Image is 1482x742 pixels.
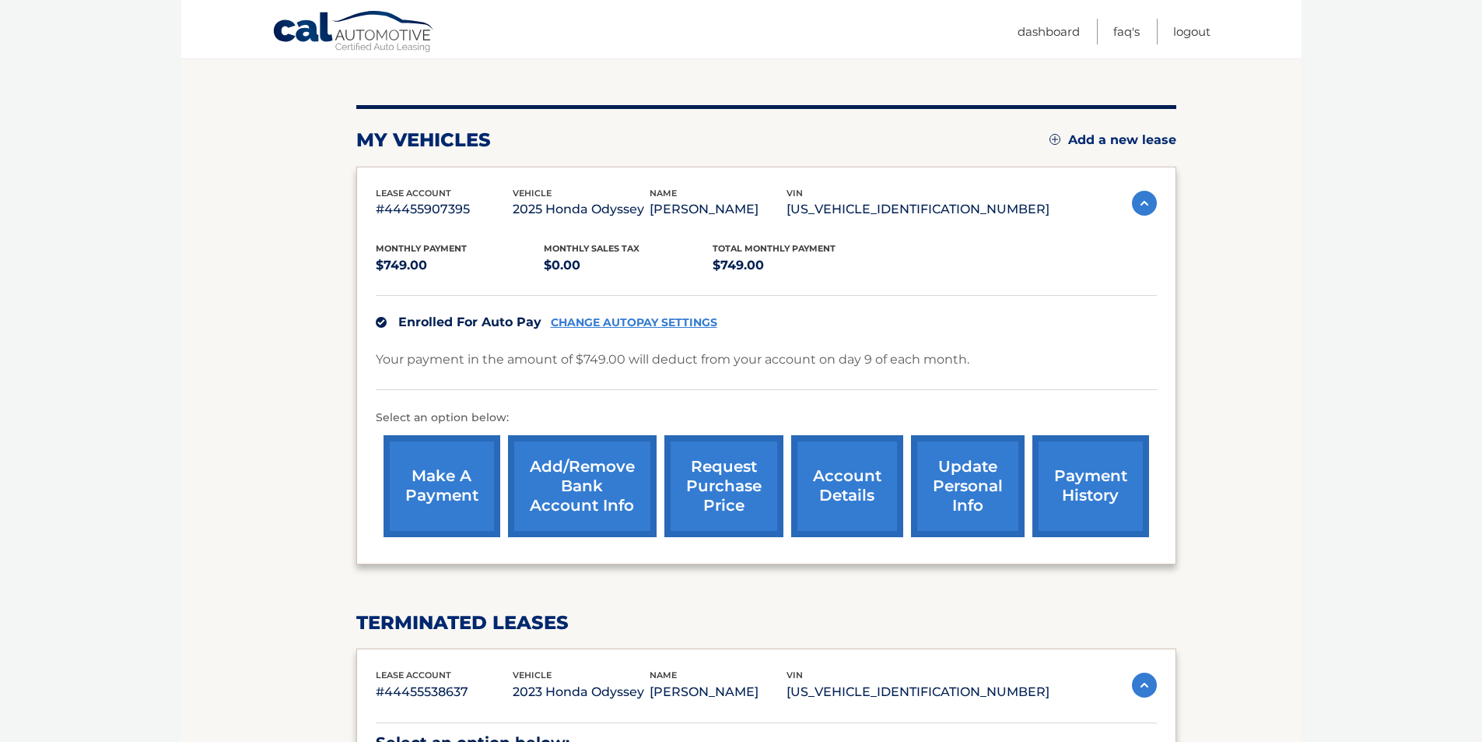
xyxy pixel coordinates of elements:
[713,255,881,276] p: $749.00
[508,435,657,537] a: Add/Remove bank account info
[356,611,1176,635] h2: terminated leases
[513,681,650,703] p: 2023 Honda Odyssey
[1132,191,1157,216] img: accordion-active.svg
[1049,134,1060,145] img: add.svg
[791,435,903,537] a: account details
[787,188,803,199] span: vin
[1032,435,1149,537] a: payment history
[664,435,783,537] a: request purchase price
[513,199,650,220] p: 2025 Honda Odyssey
[376,409,1157,427] p: Select an option below:
[356,128,491,152] h2: my vehicles
[787,681,1049,703] p: [US_VEHICLE_IDENTIFICATION_NUMBER]
[787,670,803,680] span: vin
[398,315,541,329] span: Enrolled For Auto Pay
[376,243,467,254] span: Monthly Payment
[376,188,451,199] span: lease account
[1132,673,1157,698] img: accordion-active.svg
[384,435,500,537] a: make a payment
[1113,19,1140,44] a: FAQ's
[376,681,513,703] p: #44455538637
[650,670,677,680] span: name
[376,317,387,328] img: check.svg
[650,199,787,220] p: [PERSON_NAME]
[650,681,787,703] p: [PERSON_NAME]
[544,243,639,254] span: Monthly sales Tax
[544,255,713,276] p: $0.00
[1018,19,1080,44] a: Dashboard
[272,10,436,55] a: Cal Automotive
[376,670,451,680] span: lease account
[911,435,1025,537] a: update personal info
[551,316,717,329] a: CHANGE AUTOPAY SETTINGS
[513,188,552,199] span: vehicle
[787,199,1049,220] p: [US_VEHICLE_IDENTIFICATION_NUMBER]
[1049,132,1176,148] a: Add a new lease
[376,199,513,220] p: #44455907395
[713,243,836,254] span: Total Monthly Payment
[376,349,969,371] p: Your payment in the amount of $749.00 will deduct from your account on day 9 of each month.
[376,255,545,276] p: $749.00
[513,670,552,680] span: vehicle
[650,188,677,199] span: name
[1173,19,1210,44] a: Logout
